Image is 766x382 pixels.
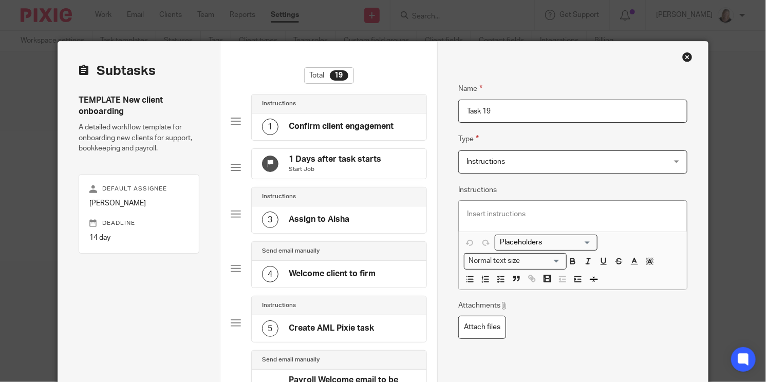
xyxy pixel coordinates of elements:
[79,122,199,154] p: A detailed workflow template for onboarding new clients for support, bookkeeping and payroll.
[458,185,497,195] label: Instructions
[262,320,278,337] div: 5
[289,269,376,279] h4: Welcome client to firm
[262,266,278,282] div: 4
[495,235,597,251] div: Search for option
[496,237,591,248] input: Search for option
[464,253,567,269] div: Text styles
[458,300,508,311] p: Attachments
[458,133,479,145] label: Type
[89,233,189,243] p: 14 day
[524,256,561,266] input: Search for option
[262,193,296,201] h4: Instructions
[262,301,296,310] h4: Instructions
[289,165,381,174] p: Start Job
[262,119,278,135] div: 1
[466,256,522,266] span: Normal text size
[458,316,506,339] label: Attach files
[289,121,394,132] h4: Confirm client engagement
[289,214,349,225] h4: Assign to Aisha
[289,154,381,165] h4: 1 Days after task starts
[330,70,348,81] div: 19
[495,235,597,251] div: Placeholders
[79,95,199,117] h4: TEMPLATE New client onboarding
[89,219,189,227] p: Deadline
[262,100,296,108] h4: Instructions
[304,67,354,84] div: Total
[682,52,693,62] div: Close this dialog window
[464,253,567,269] div: Search for option
[262,212,278,228] div: 3
[289,323,374,334] h4: Create AML Pixie task
[89,198,189,208] p: [PERSON_NAME]
[458,83,482,94] label: Name
[79,62,156,80] h2: Subtasks
[262,247,320,255] h4: Send email manually
[466,158,505,165] span: Instructions
[89,185,189,193] p: Default assignee
[262,356,320,364] h4: Send email manually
